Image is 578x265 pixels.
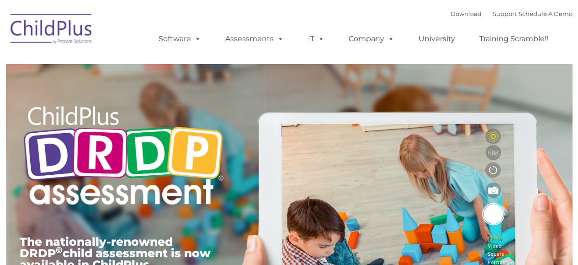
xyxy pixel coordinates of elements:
[519,10,573,17] a: Schedule A Demo
[339,30,403,48] a: Company
[409,30,464,48] a: University
[299,30,334,48] a: IT
[149,30,210,48] a: Software
[216,30,293,48] a: Assessments
[470,30,557,48] a: Training Scramble!!
[451,10,573,17] font: |
[451,10,482,17] a: Download
[6,7,97,53] img: ChildPlus by Procare Solutions
[20,94,227,220] img: Copyright - DRDP Logo Light
[493,10,517,17] a: Support
[56,245,63,255] sup: ©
